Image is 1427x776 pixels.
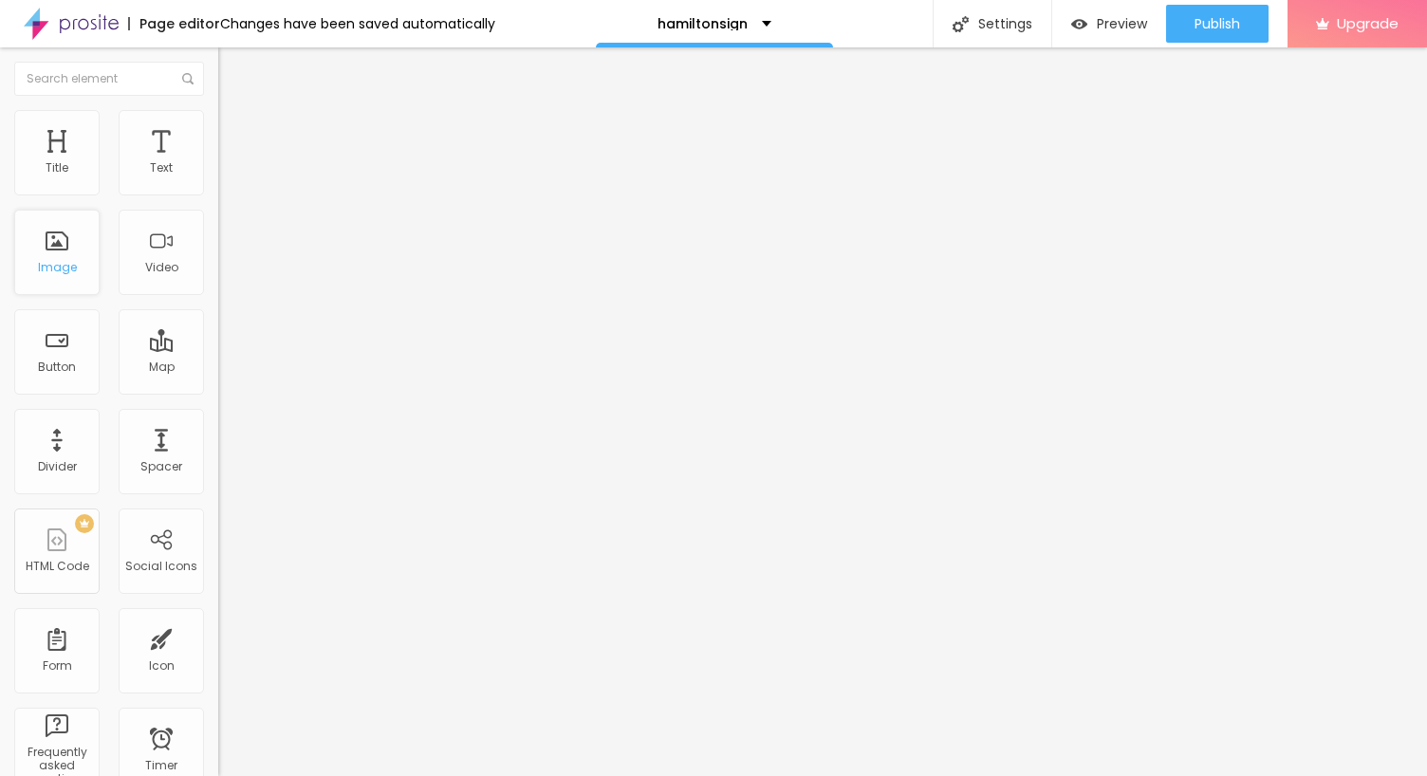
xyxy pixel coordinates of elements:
div: Divider [38,460,77,473]
img: Icone [182,73,194,84]
div: Title [46,161,68,175]
p: hamiltonsign [658,17,748,30]
img: view-1.svg [1071,16,1087,32]
div: Image [38,261,77,274]
div: Timer [145,759,177,772]
img: Icone [953,16,969,32]
button: Preview [1052,5,1166,43]
span: Preview [1097,16,1147,31]
div: Social Icons [125,560,197,573]
span: Publish [1195,16,1240,31]
div: Changes have been saved automatically [220,17,495,30]
div: Spacer [140,460,182,473]
div: Form [43,659,72,673]
span: Upgrade [1337,15,1399,31]
div: Page editor [128,17,220,30]
div: Icon [149,659,175,673]
div: Video [145,261,178,274]
div: HTML Code [26,560,89,573]
div: Text [150,161,173,175]
button: Publish [1166,5,1269,43]
input: Search element [14,62,204,96]
div: Map [149,360,175,374]
div: Button [38,360,76,374]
